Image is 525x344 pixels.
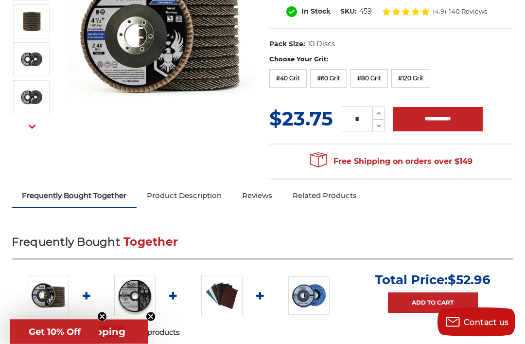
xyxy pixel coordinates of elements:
[146,312,156,322] button: Close teaser
[28,275,69,317] img: 4.5" Black Hawk Zirconia Flap Disc 10 Pack
[19,48,44,72] img: 40 grit zirc flap disc
[433,9,446,15] span: (4.9)
[269,39,305,50] dt: Pack Size:
[10,320,148,344] div: Get Free ShippingClose teaser
[437,308,515,337] button: Contact us
[232,185,282,207] a: Reviews
[310,152,472,172] span: Free Shipping on orders over $149
[20,117,44,138] button: Next
[308,39,335,50] dd: 10 Discs
[19,10,44,34] img: 10 pack of premium black hawk flap discs
[97,312,107,322] button: Close teaser
[301,7,331,16] span: In Stock
[10,320,99,344] div: Get 10% OffClose teaser
[12,327,514,339] p: Please choose options for all selected products
[359,7,372,17] dd: 459
[340,7,357,17] dt: SKU:
[375,272,490,288] p: Total Price:
[269,55,513,65] label: Choose Your Grit:
[29,326,81,337] span: Get 10% Off
[137,185,232,207] a: Product Description
[449,9,487,15] span: 140 Reviews
[448,272,490,288] span: $52.96
[282,185,367,207] a: Related Products
[12,185,137,207] a: Frequently Bought Together
[464,318,509,327] span: Contact us
[269,107,333,131] span: $23.75
[123,235,178,249] span: Together
[19,86,44,110] img: 60 grit zirc flap disc
[12,235,120,249] span: Frequently Bought
[388,293,478,313] a: Add to Cart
